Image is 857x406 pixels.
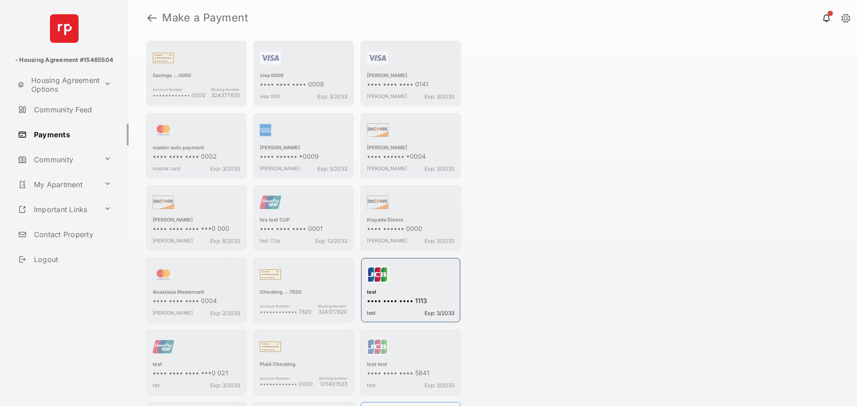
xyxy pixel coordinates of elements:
[367,361,454,369] div: test test
[361,113,461,178] div: [PERSON_NAME]•••• •••••• •0004[PERSON_NAME]Exp: 3/2033
[367,217,454,225] div: Kiayada Diners
[254,185,354,250] div: tes test CUP•••• •••• •••• 0001test CUpExp: 12/2033
[254,41,354,106] div: visa 0009•••• •••• •••• 0009vias 009Exp: 3/2033
[50,14,79,43] img: svg+xml;base64,PHN2ZyB4bWxucz0iaHR0cDovL3d3dy53My5vcmcvMjAwMC9zdmciIHdpZHRoPSI2NCIgaGVpZ2h0PSI2NC...
[424,238,454,244] span: Exp: 3/2033
[260,289,347,297] div: Checking ...7820
[211,87,240,92] span: Routing Number
[361,330,461,395] div: test test•••• •••• •••• 5841testExp: 3/2033
[153,165,180,172] span: master card
[153,225,240,234] div: •••• •••• •••• •••0 000
[367,152,454,162] div: •••• •••••• •0004
[15,56,113,65] p: - Housing Agreement #15465504
[210,165,240,172] span: Exp: 3/2033
[367,165,407,172] span: [PERSON_NAME]
[367,289,454,297] div: test
[260,238,280,244] span: test CUp
[153,72,240,80] div: Savings ...0000
[14,224,129,245] a: Contact Property
[260,361,347,369] div: Plaid Checking
[319,381,347,387] span: 011401533
[153,144,240,152] div: master auto payment
[424,382,454,389] span: Exp: 3/2033
[367,310,376,316] span: test
[367,369,454,378] div: •••• •••• •••• 5841
[260,225,347,234] div: •••• •••• •••• 0001
[367,297,454,306] div: •••• •••• •••• 1113
[211,92,240,98] span: 324377820
[254,330,354,395] div: Plaid CheckingAccount Number•••••••••••• 0000Routing Number011401533
[260,381,313,387] span: •••••••••••• 0000
[260,144,347,152] div: [PERSON_NAME]
[153,92,206,98] span: •••••••••••• 0000
[210,238,240,244] span: Exp: 8/2033
[153,289,240,297] div: Anastasia Mastercard
[153,238,193,244] span: [PERSON_NAME]
[367,144,454,152] div: [PERSON_NAME]
[153,152,240,162] div: •••• •••• •••• 0002
[14,199,100,220] a: Important Links
[153,297,240,306] div: •••• •••• •••• 0004
[424,165,454,172] span: Exp: 3/2033
[260,165,300,172] span: [PERSON_NAME]
[254,258,354,323] div: Checking ...7820Account Number•••••••••••• 7820Routing Number324377820
[162,12,248,23] strong: Make a Payment
[260,308,312,315] span: •••••••••••• 7820
[367,382,376,389] span: test
[367,72,454,80] div: [PERSON_NAME]
[424,93,454,100] span: Exp: 3/2033
[153,382,160,389] span: tes
[146,330,246,395] div: test•••• •••• •••• •••0 021tesExp: 3/2033
[146,41,246,106] div: Savings ...0000Account Number•••••••••••• 0000Routing Number324377820
[153,87,206,92] span: Account Number
[318,304,347,308] span: Routing Number
[14,174,100,195] a: My Apartment
[153,369,240,378] div: •••• •••• •••• •••0 021
[318,308,347,315] span: 324377820
[153,217,240,225] div: [PERSON_NAME]
[14,74,100,95] a: Housing Agreement Options
[260,217,347,225] div: tes test CUP
[210,310,240,316] span: Exp: 2/2033
[315,238,347,244] span: Exp: 12/2033
[146,258,246,323] div: Anastasia Mastercard•••• •••• •••• 0004[PERSON_NAME]Exp: 2/2033
[254,113,354,178] div: [PERSON_NAME]•••• •••••• •0009[PERSON_NAME]Exp: 3/2033
[260,152,347,162] div: •••• •••••• •0009
[260,304,312,308] span: Account Number
[14,99,129,120] a: Community Feed
[361,258,461,323] div: test•••• •••• •••• 1113testExp: 3/2033
[260,72,347,80] div: visa 0009
[260,376,313,381] span: Account Number
[317,165,347,172] span: Exp: 3/2033
[153,361,240,369] div: test
[14,149,100,170] a: Community
[424,310,454,316] span: Exp: 3/2033
[361,41,461,106] div: [PERSON_NAME]•••• •••• •••• 0141[PERSON_NAME]Exp: 3/2033
[367,225,454,234] div: •••• •••••• 0000
[210,382,240,389] span: Exp: 3/2033
[317,93,347,100] span: Exp: 3/2033
[361,185,461,250] div: Kiayada Diners•••• •••••• 0000[PERSON_NAME]Exp: 3/2033
[153,310,193,316] span: [PERSON_NAME]
[260,80,347,90] div: •••• •••• •••• 0009
[367,238,407,244] span: [PERSON_NAME]
[367,93,407,100] span: [PERSON_NAME]
[14,124,129,145] a: Payments
[146,185,246,250] div: [PERSON_NAME]•••• •••• •••• •••0 000[PERSON_NAME]Exp: 8/2033
[14,249,129,270] a: Logout
[146,113,246,178] div: master auto payment•••• •••• •••• 0002master cardExp: 3/2033
[319,376,347,381] span: Routing Number
[367,80,454,90] div: •••• •••• •••• 0141
[260,93,280,100] span: vias 009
